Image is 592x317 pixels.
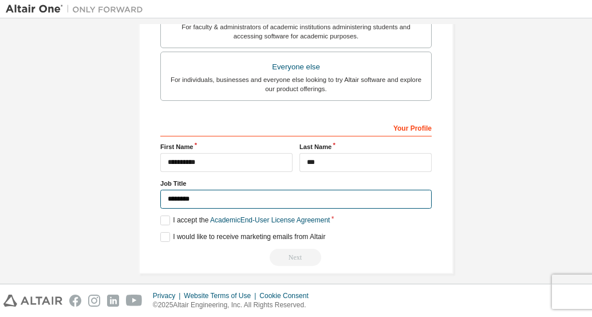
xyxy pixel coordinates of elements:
[160,118,432,136] div: Your Profile
[6,3,149,15] img: Altair One
[168,75,424,93] div: For individuals, businesses and everyone else looking to try Altair software and explore our prod...
[168,59,424,75] div: Everyone else
[160,232,325,242] label: I would like to receive marketing emails from Altair
[88,295,100,307] img: instagram.svg
[3,295,62,307] img: altair_logo.svg
[160,216,330,225] label: I accept the
[184,291,259,300] div: Website Terms of Use
[160,179,432,188] label: Job Title
[153,291,184,300] div: Privacy
[107,295,119,307] img: linkedin.svg
[299,142,432,151] label: Last Name
[126,295,143,307] img: youtube.svg
[69,295,81,307] img: facebook.svg
[153,300,315,310] p: © 2025 Altair Engineering, Inc. All Rights Reserved.
[259,291,315,300] div: Cookie Consent
[210,216,330,224] a: Academic End-User License Agreement
[160,142,293,151] label: First Name
[160,249,432,266] div: Provide a valid email to continue
[168,22,424,41] div: For faculty & administrators of academic institutions administering students and accessing softwa...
